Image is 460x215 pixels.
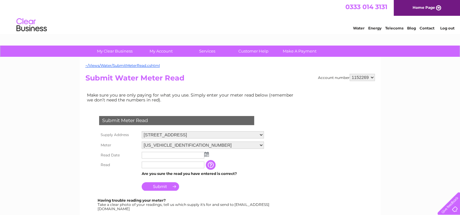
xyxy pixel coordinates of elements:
a: My Clear Business [90,46,140,57]
a: My Account [136,46,186,57]
a: Telecoms [385,26,403,30]
div: Submit Meter Read [99,116,254,125]
b: Having trouble reading your meter? [98,198,166,203]
th: Meter [98,140,140,150]
div: Take a clear photo of your readings, tell us which supply it's for and send to [EMAIL_ADDRESS][DO... [98,198,270,211]
input: Information [206,160,217,170]
a: Log out [440,26,454,30]
input: Submit [142,182,179,191]
div: Account number [318,74,375,81]
th: Supply Address [98,130,140,140]
img: logo.png [16,16,47,34]
a: Make A Payment [275,46,325,57]
a: Energy [368,26,382,30]
a: 0333 014 3131 [345,3,387,11]
a: Customer Help [228,46,278,57]
td: Make sure you are only paying for what you use. Simply enter your meter read below (remember we d... [85,91,298,104]
div: Clear Business is a trading name of Verastar Limited (registered in [GEOGRAPHIC_DATA] No. 3667643... [87,3,374,29]
a: Contact [420,26,434,30]
h2: Submit Water Meter Read [85,74,375,85]
td: Are you sure the read you have entered is correct? [140,170,265,178]
img: ... [204,152,209,157]
th: Read [98,160,140,170]
a: ~/Views/Water/SubmitMeterRead.cshtml [85,63,160,68]
a: Blog [407,26,416,30]
a: Services [182,46,232,57]
th: Read Date [98,150,140,160]
a: Water [353,26,365,30]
